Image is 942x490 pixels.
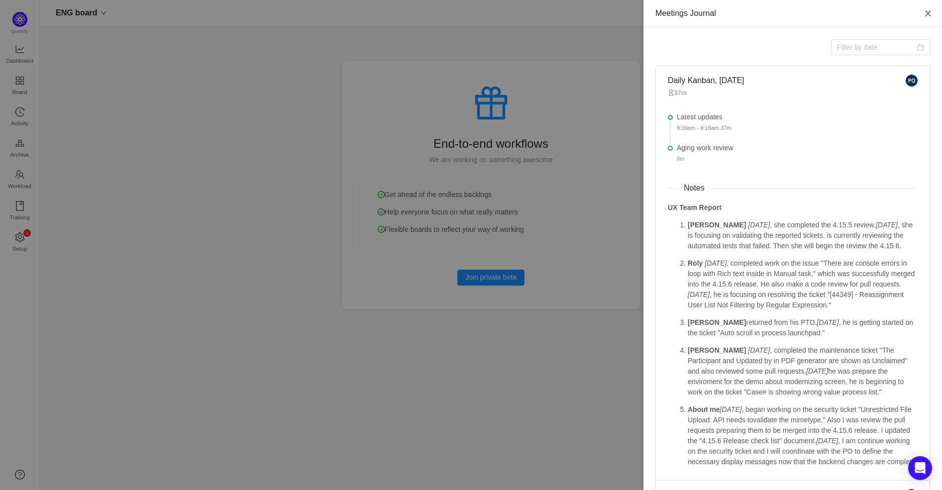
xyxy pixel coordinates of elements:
[688,220,918,251] p: , she completed the 4.15.5 review. , she is focusing on validating the reported tickets. is curre...
[677,143,918,167] div: Aging work review
[831,39,930,55] input: Filter by date
[668,75,744,87] span: Daily Kanban
[688,317,918,338] p: returned from his PTO. , he is getting started on the ticket "Auto scroll in process launchpad."
[677,125,731,131] small: 37m
[688,345,918,397] p: , completed the maintenance ticket "The Participant and Updated by in PDF generator are shown as ...
[806,367,828,375] em: [DATE]
[688,346,746,354] strong: [PERSON_NAME]
[668,89,687,97] small: 37m
[924,9,932,17] i: icon: close
[677,112,918,133] div: Latest updates
[748,346,770,354] em: [DATE]
[720,405,742,413] em: [DATE]
[688,405,720,413] strong: About me
[906,75,918,87] img: PQ
[908,456,932,480] div: Open Intercom Messenger
[816,437,838,445] em: [DATE]
[688,258,918,310] p: , completed work on the issue "There are console errors in loop with Rich text inside in Manual t...
[679,182,710,194] span: Notes
[688,318,746,326] strong: [PERSON_NAME]
[876,221,898,229] em: [DATE]
[688,291,710,298] em: [DATE]
[917,44,924,51] i: icon: calendar
[688,259,703,267] strong: Roly
[688,221,746,229] strong: [PERSON_NAME]
[715,76,744,85] span: , [DATE]
[748,221,770,229] em: [DATE]
[688,404,918,467] p: , began working on the security ticket "Unrestricted File Upload: API needs tovalidate the mimety...
[705,259,727,267] em: [DATE]
[655,8,930,19] div: Meetings Journal
[817,318,839,326] em: [DATE]
[668,203,722,211] strong: UX Team Report
[668,90,674,96] i: icon: hourglass
[677,125,721,131] span: 8:39am - 9:16am.
[677,156,685,162] small: 0m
